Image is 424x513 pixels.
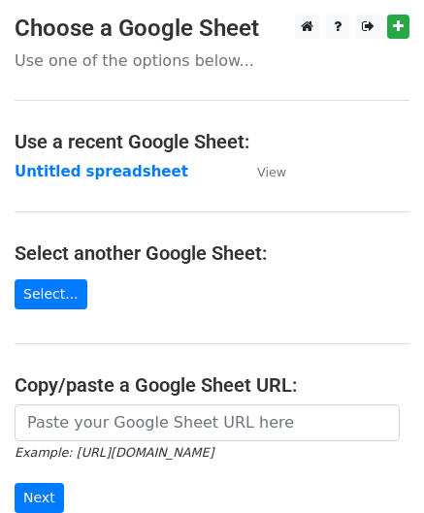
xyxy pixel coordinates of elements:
input: Paste your Google Sheet URL here [15,404,400,441]
p: Use one of the options below... [15,50,409,71]
a: View [238,163,286,180]
h4: Copy/paste a Google Sheet URL: [15,373,409,397]
a: Select... [15,279,87,309]
h4: Select another Google Sheet: [15,241,409,265]
h3: Choose a Google Sheet [15,15,409,43]
h4: Use a recent Google Sheet: [15,130,409,153]
small: Example: [URL][DOMAIN_NAME] [15,445,213,460]
input: Next [15,483,64,513]
small: View [257,165,286,179]
a: Untitled spreadsheet [15,163,188,180]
